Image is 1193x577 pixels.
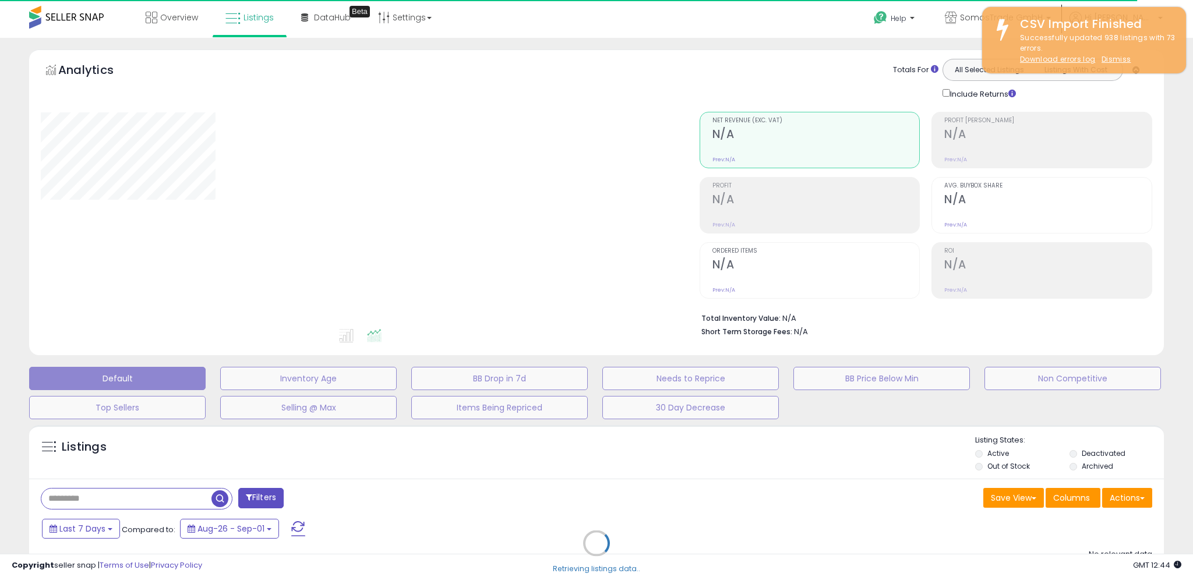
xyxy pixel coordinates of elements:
button: Top Sellers [29,396,206,419]
small: Prev: N/A [712,286,735,293]
h2: N/A [712,193,920,208]
div: CSV Import Finished [1011,16,1177,33]
h2: N/A [944,258,1152,274]
a: Help [864,2,926,38]
button: Inventory Age [220,367,397,390]
strong: Copyright [12,560,54,571]
h2: N/A [712,258,920,274]
u: Dismiss [1102,54,1131,64]
div: Retrieving listings data.. [553,564,640,574]
button: Default [29,367,206,390]
button: BB Price Below Min [793,367,970,390]
b: Short Term Storage Fees: [701,327,792,337]
i: Get Help [873,10,888,25]
span: Overview [160,12,198,23]
span: Profit [712,183,920,189]
h5: Analytics [58,62,136,81]
button: Non Competitive [984,367,1161,390]
div: seller snap | | [12,560,202,571]
h2: N/A [944,128,1152,143]
a: Download errors log [1020,54,1095,64]
span: SomosTrade GmbH [960,12,1043,23]
button: Items Being Repriced [411,396,588,419]
button: All Selected Listings [946,62,1033,77]
span: DataHub [314,12,351,23]
div: Successfully updated 938 listings with 73 errors. [1011,33,1177,65]
h2: N/A [944,193,1152,208]
button: BB Drop in 7d [411,367,588,390]
span: Listings [243,12,274,23]
button: Needs to Reprice [602,367,779,390]
small: Prev: N/A [712,221,735,228]
div: Include Returns [934,87,1030,100]
span: Profit [PERSON_NAME] [944,118,1152,124]
small: Prev: N/A [944,156,967,163]
span: Help [891,13,906,23]
span: ROI [944,248,1152,254]
div: Totals For [893,65,938,76]
button: 30 Day Decrease [602,396,779,419]
span: N/A [794,326,808,337]
b: Total Inventory Value: [701,313,781,323]
span: Net Revenue (Exc. VAT) [712,118,920,124]
small: Prev: N/A [712,156,735,163]
button: Selling @ Max [220,396,397,419]
small: Prev: N/A [944,286,967,293]
small: Prev: N/A [944,221,967,228]
li: N/A [701,310,1144,324]
h2: N/A [712,128,920,143]
span: Avg. Buybox Share [944,183,1152,189]
span: Ordered Items [712,248,920,254]
div: Tooltip anchor [350,6,370,17]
